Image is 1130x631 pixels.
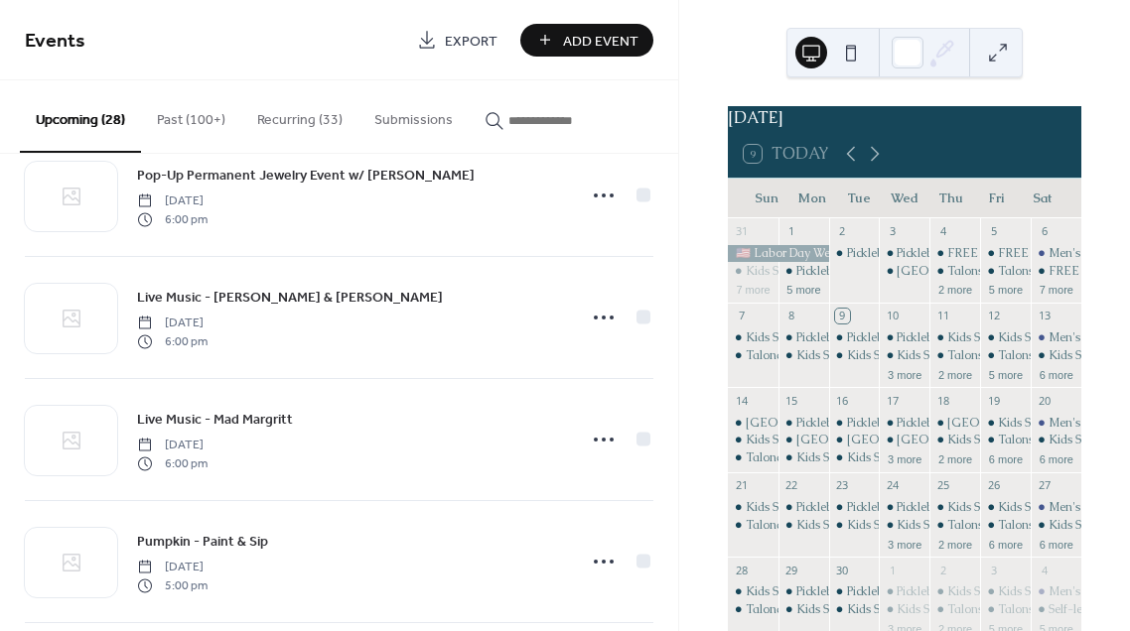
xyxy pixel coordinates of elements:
div: 10 [885,309,900,323]
a: Pumpkin - Paint & Sip [137,530,268,553]
div: 19 [986,393,1001,408]
div: Pickleball! Free Open Play with the Pro [796,583,999,600]
div: Kids Summer Fun Challenge [929,583,980,600]
div: Men's Bible Study Group [1031,415,1081,432]
div: Kids Summer Fun Challenge [746,583,897,600]
div: 8 [784,309,799,323]
div: Kids Summer Fun Challenge [847,347,998,364]
div: Kids Summer Fun Challenge [728,499,778,516]
div: 4 [935,224,950,239]
div: FREE Yoga class [929,245,980,262]
div: Kids Summer Fun Challenge [1031,432,1081,448]
div: 12 [986,309,1001,323]
div: 30 [835,563,850,577]
button: 5 more [778,280,828,297]
div: Kids Summer Fun Challenge [897,601,1048,618]
div: Mon [789,179,835,218]
button: 3 more [880,365,929,382]
div: Grandview Hall - Bar Open [879,263,929,280]
div: Pickleball! Free Open Play with the Pro [778,329,829,346]
div: Kids Summer Fun Challenge [796,449,947,466]
div: Talona Walks! - Self-led Nature Walk Through Resort [746,601,1033,618]
div: Men's Bible Study Group [1031,245,1081,262]
div: Talons Bar - Open [947,347,1046,364]
div: Talons Bar - Open [929,263,980,280]
button: 5 more [981,365,1031,382]
div: Pickleball! Free Open Play with the Pro [847,499,1050,516]
div: Pickleball! Free Open Play with the Pro [879,329,929,346]
div: Kids Summer Fun Challenge [980,329,1031,346]
span: [DATE] [137,559,208,576]
div: Talons Bar - Open [998,601,1096,618]
div: Kids Summer Fun Challenge [796,347,947,364]
div: Kids Summer Fun Challenge [778,449,829,466]
div: Pickleball! Free Open Play with the Pro [796,329,999,346]
div: 1 [885,563,900,577]
a: Export [402,24,512,57]
div: Grandview Hall - Closed for Private Event [929,415,980,432]
div: Kids Summer Fun Challenge [728,329,778,346]
div: Grandview Hall - Closed for Private Event [728,415,778,432]
button: Submissions [358,80,469,151]
div: Talons Bar - Open [947,601,1046,618]
div: Pickleball! Free Open Play with the Pro [847,415,1050,432]
div: Sun [744,179,789,218]
div: Pickleball! Free Open Play with the Pro [829,329,880,346]
div: Pickleball! Free Open Play with the Pro [778,583,829,600]
button: 6 more [1032,535,1081,552]
span: [DATE] [137,437,208,454]
div: 26 [986,478,1001,493]
div: [GEOGRAPHIC_DATA] - Closed for Private Event [796,432,1064,448]
div: Kids Summer Fun Challenge [947,583,1098,600]
div: [GEOGRAPHIC_DATA] - Closed for Private Event [847,432,1115,448]
div: Pickleball! Free Open Play with the Pro [897,415,1099,432]
div: Kids Summer Fun Challenge [879,517,929,534]
div: Kids Summer Fun Challenge [829,347,880,364]
div: Kids Summer Fun Challenge [728,263,778,280]
button: Upcoming (28) [20,80,141,153]
div: Talons Bar - Open [947,517,1046,534]
div: Pickleball! Free Open Play with the Pro [897,583,1099,600]
div: Kids Summer Fun Challenge [980,499,1031,516]
div: 5 [986,224,1001,239]
button: 2 more [930,535,980,552]
div: FREE Yoga class [980,245,1031,262]
div: Talons Bar - Open [998,517,1096,534]
div: [DATE] [728,106,1081,130]
div: Talons Bar - Open [929,517,980,534]
div: Pickleball! Free Open Play with the Pro [897,329,1099,346]
div: 2 [835,224,850,239]
div: Talons Bar - Open [980,347,1031,364]
button: 2 more [930,449,980,466]
button: 5 more [981,280,1031,297]
div: Kids Summer Fun Challenge [746,499,897,516]
div: Talons Bar - Open [980,601,1031,618]
button: 7 more [728,280,777,297]
div: Men's Bible Study Group [1031,583,1081,600]
div: 17 [885,393,900,408]
div: Pickleball! Free Open Play with the Pro [847,329,1050,346]
div: Talons Bar - Open [980,517,1031,534]
div: Kids Summer Fun Challenge [929,499,980,516]
div: Kids Summer Fun Challenge [980,583,1031,600]
div: 24 [885,478,900,493]
div: Grandview Hall - Closed for Private Event [879,432,929,448]
div: Kids Summer Fun Challenge [947,329,1098,346]
div: Talona Walks! - Self-led Nature Walk Through Resort [746,517,1033,534]
span: 6:00 pm [137,332,208,350]
div: 14 [734,393,749,408]
div: Wed [882,179,927,218]
div: Kids Summer Fun Challenge [947,432,1098,448]
span: 6:00 pm [137,454,208,472]
div: Tue [835,179,881,218]
div: FREE Yoga class [998,245,1087,262]
div: Talons Bar - Open [929,601,980,618]
div: Kids Summer Fun Challenge [829,601,880,618]
div: Kids Summer Fun Challenge [947,499,1098,516]
div: Talona Walks! - Self-led Nature Walk Through Resort [746,347,1033,364]
div: Kids Summer Fun Challenge [980,415,1031,432]
div: Kids Summer Fun Challenge [746,263,897,280]
div: Pickleball! Free Open Play with the Pro [829,245,880,262]
span: Pumpkin - Paint & Sip [137,532,268,553]
div: Men's Bible Study Group [1031,329,1081,346]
